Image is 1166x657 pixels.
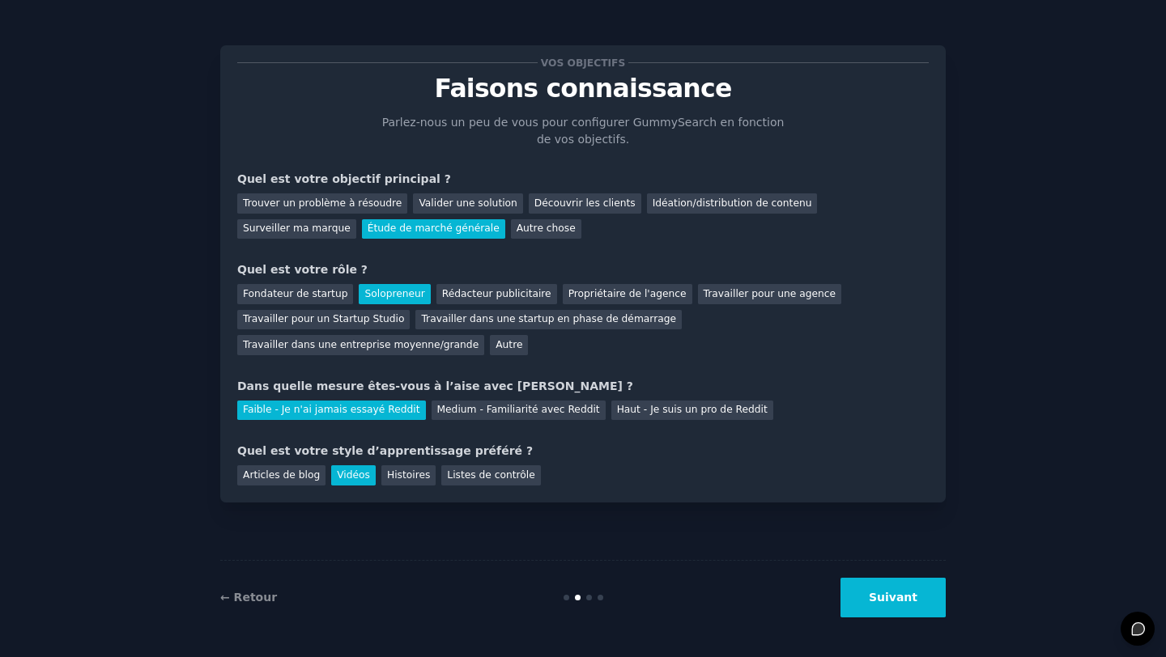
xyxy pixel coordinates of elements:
[337,469,370,481] font: Vidéos
[243,469,320,481] font: Articles de blog
[617,404,768,415] font: Haut - Je suis un pro de Reddit
[220,591,277,604] a: ← Retour
[387,469,430,481] font: Histoires
[243,223,351,234] font: Surveiller ma marque
[243,197,402,209] font: Trouver un problème à résoudre
[237,379,633,392] font: Dans quelle mesure êtes-vous à l’aise avec [PERSON_NAME] ?
[237,263,368,276] font: Quel est votre rôle ?
[534,197,636,209] font: Découvrir les clients
[442,288,551,299] font: Rédacteur publicitaire
[368,223,500,234] font: Étude de marché générale
[447,469,534,481] font: Listes de contrôle
[382,116,785,146] font: Parlez-nous un peu de vous pour configurer GummySearch en fonction de vos objectifs.
[704,288,836,299] font: Travailler pour une agence
[568,288,687,299] font: Propriétaire de l'agence
[435,74,732,103] font: Faisons connaissance
[421,313,676,324] font: Travailler dans une startup en phase de démarrage
[237,172,451,185] font: Quel est votre objectif principal ?
[437,404,600,415] font: Medium - Familiarité avec Reddit
[237,444,533,457] font: Quel est votre style d’apprentissage préféré ?
[419,197,517,209] font: Valider une solution
[653,197,812,209] font: Idéation/distribution de contenu
[364,288,424,299] font: Solopreneur
[541,57,626,69] font: Vos objectifs
[840,578,946,617] button: Suivant
[869,591,917,604] font: Suivant
[517,223,576,234] font: Autre chose
[243,404,420,415] font: Faible - Je n'ai jamais essayé Reddit
[243,313,404,324] font: Travailler pour un Startup Studio
[243,339,479,350] font: Travailler dans une entreprise moyenne/grande
[243,288,347,299] font: Fondateur de startup
[496,339,522,350] font: Autre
